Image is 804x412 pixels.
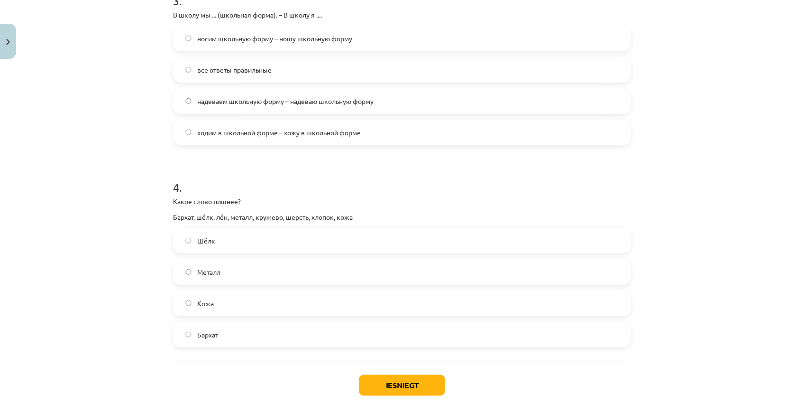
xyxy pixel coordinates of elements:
[185,130,192,136] input: ходим в школьной форме – хожу в школьной форме
[197,267,220,277] span: Металл
[197,128,361,138] span: ходим в школьной форме – хожу в школьной форме
[173,10,631,20] p: В школу мы ... (школьная форма). – В школу я ....
[173,212,631,222] p: Бархат, шёлк, лён, металл, кружево, шерсть, хлопок, кожа
[185,300,192,307] input: Кожа
[197,330,218,340] span: Бархат
[173,197,631,206] p: Какое слово лишнее?
[197,34,352,44] span: носим школьную форму – ношу школьную форму
[173,164,631,194] h1: 4 .
[197,299,214,309] span: Кожа
[6,39,10,45] img: icon-close-lesson-0947bae3869378f0d4975bcd49f059093ad1ed9edebbc8119c70593378902aed.svg
[185,36,192,42] input: носим школьную форму – ношу школьную форму
[185,67,192,73] input: все ответы правильные
[359,375,445,396] button: Iesniegt
[197,236,215,246] span: Шёлк
[185,332,192,338] input: Бархат
[197,96,374,106] span: надеваем школьную форму – надеваю школьную форму
[185,269,192,275] input: Металл
[185,238,192,244] input: Шёлк
[197,65,272,75] span: все ответы правильные
[185,98,192,104] input: надеваем школьную форму – надеваю школьную форму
